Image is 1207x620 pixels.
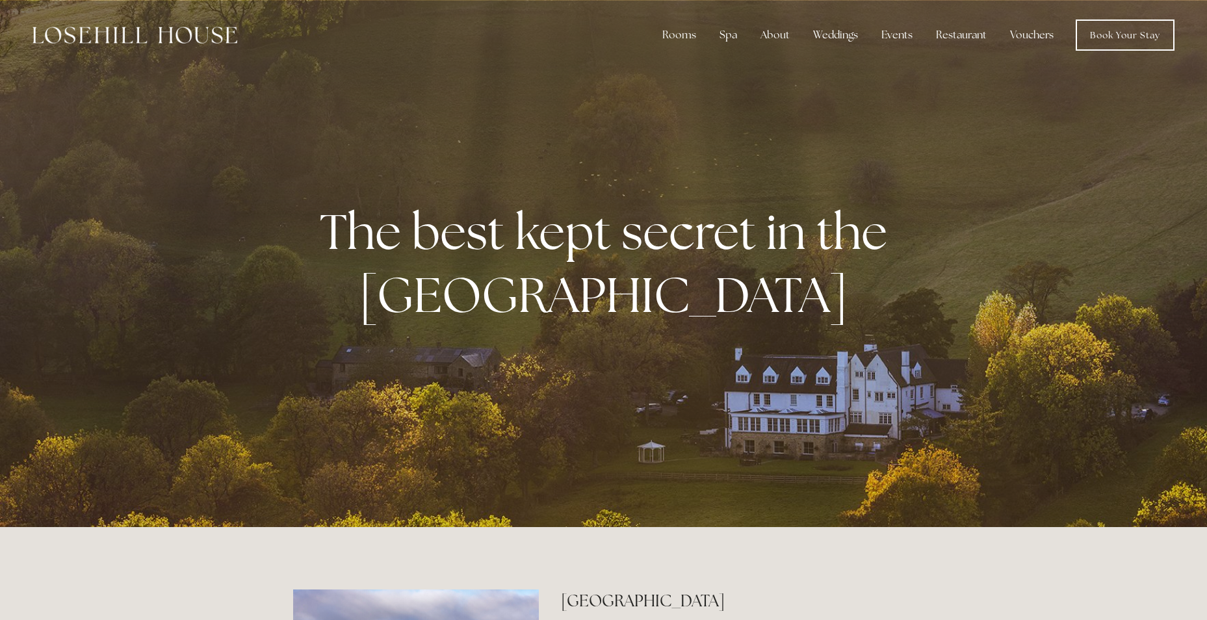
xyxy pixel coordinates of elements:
[1076,19,1175,51] a: Book Your Stay
[320,200,898,327] strong: The best kept secret in the [GEOGRAPHIC_DATA]
[32,27,237,44] img: Losehill House
[871,22,923,48] div: Events
[926,22,997,48] div: Restaurant
[709,22,747,48] div: Spa
[750,22,800,48] div: About
[803,22,868,48] div: Weddings
[561,589,914,612] h2: [GEOGRAPHIC_DATA]
[652,22,707,48] div: Rooms
[1000,22,1064,48] a: Vouchers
